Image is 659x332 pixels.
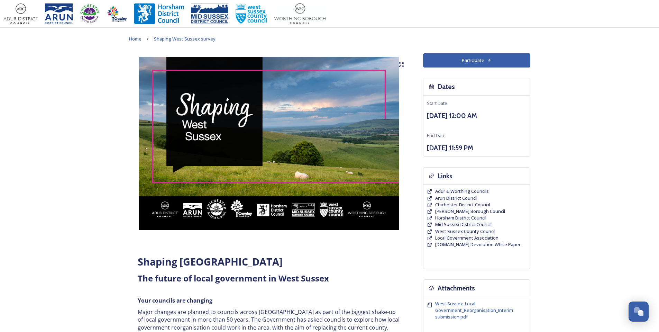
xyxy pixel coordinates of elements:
h3: Links [438,171,452,181]
a: West Sussex County Council [435,228,495,235]
span: Shaping West Sussex survey [154,36,216,42]
a: Local Government Association [435,235,498,241]
a: Home [129,35,141,43]
button: Open Chat [629,302,649,322]
img: Adur%20logo%20%281%29.jpeg [3,3,38,24]
strong: Shaping [GEOGRAPHIC_DATA] [138,255,283,268]
a: Adur & Worthing Councils [435,188,489,195]
h3: [DATE] 11:59 PM [427,143,527,153]
span: Mid Sussex District Council [435,221,492,227]
span: [PERSON_NAME] Borough Council [435,208,505,214]
button: Participate [423,53,530,68]
a: Arun District Council [435,195,477,201]
span: [DOMAIN_NAME] Devolution White Paper [435,241,521,248]
img: CDC%20Logo%20-%20you%20may%20have%20a%20better%20version.jpg [80,3,100,24]
span: West Sussex County Council [435,228,495,234]
a: Chichester District Council [435,201,490,208]
a: [DOMAIN_NAME] Devolution White Paper [435,241,521,248]
img: Horsham%20DC%20Logo.jpg [134,3,184,24]
h3: [DATE] 12:00 AM [427,111,527,121]
h3: Dates [438,82,455,92]
a: Mid Sussex District Council [435,221,492,228]
a: Horsham District Council [435,215,486,221]
img: Crawley%20BC%20logo.jpg [107,3,127,24]
span: End Date [427,132,446,138]
img: Arun%20District%20Council%20logo%20blue%20CMYK.jpg [45,3,73,24]
a: Shaping West Sussex survey [154,35,216,43]
img: 150ppimsdc%20logo%20blue.png [191,3,228,24]
h3: Attachments [438,283,475,293]
img: WSCCPos-Spot-25mm.jpg [235,3,268,24]
strong: The future of local government in West Sussex [138,272,329,284]
img: Worthing_Adur%20%281%29.jpg [274,3,326,24]
a: [PERSON_NAME] Borough Council [435,208,505,215]
span: West Sussex_Local Government_Reorganisation_Interim submission.pdf [435,300,513,320]
span: Home [129,36,141,42]
strong: Your councils are changing [138,297,212,304]
span: Start Date [427,100,447,106]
